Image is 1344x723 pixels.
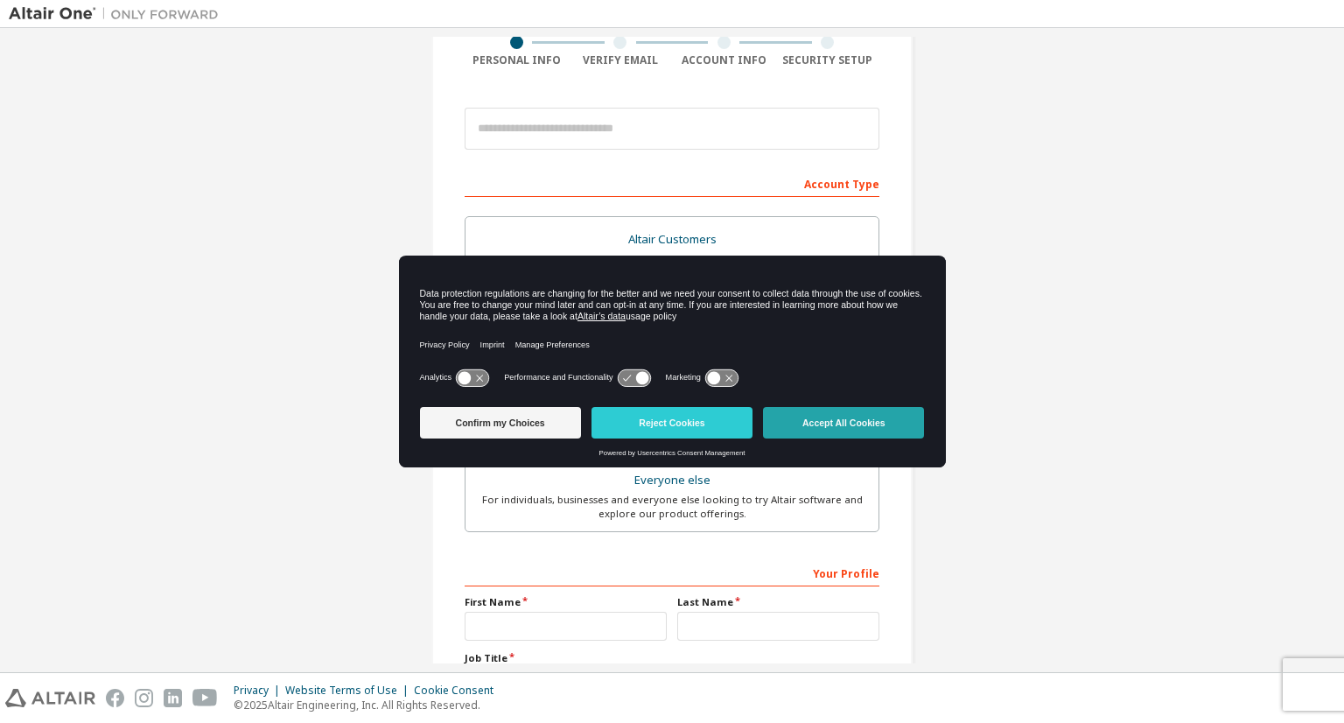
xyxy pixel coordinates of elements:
div: Cookie Consent [414,684,504,698]
label: Job Title [465,651,879,665]
div: Everyone else [476,468,868,493]
img: facebook.svg [106,689,124,707]
div: Privacy [234,684,285,698]
img: instagram.svg [135,689,153,707]
label: Last Name [677,595,879,609]
div: Altair Customers [476,228,868,252]
div: Verify Email [569,53,673,67]
div: For existing customers looking to access software downloads, HPC resources, community, trainings ... [476,252,868,280]
div: Your Profile [465,558,879,586]
div: Security Setup [776,53,880,67]
img: altair_logo.svg [5,689,95,707]
div: Website Terms of Use [285,684,414,698]
div: Account Type [465,169,879,197]
div: Personal Info [465,53,569,67]
div: For individuals, businesses and everyone else looking to try Altair software and explore our prod... [476,493,868,521]
img: Altair One [9,5,227,23]
img: linkedin.svg [164,689,182,707]
img: youtube.svg [192,689,218,707]
label: First Name [465,595,667,609]
p: © 2025 Altair Engineering, Inc. All Rights Reserved. [234,698,504,712]
div: Account Info [672,53,776,67]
